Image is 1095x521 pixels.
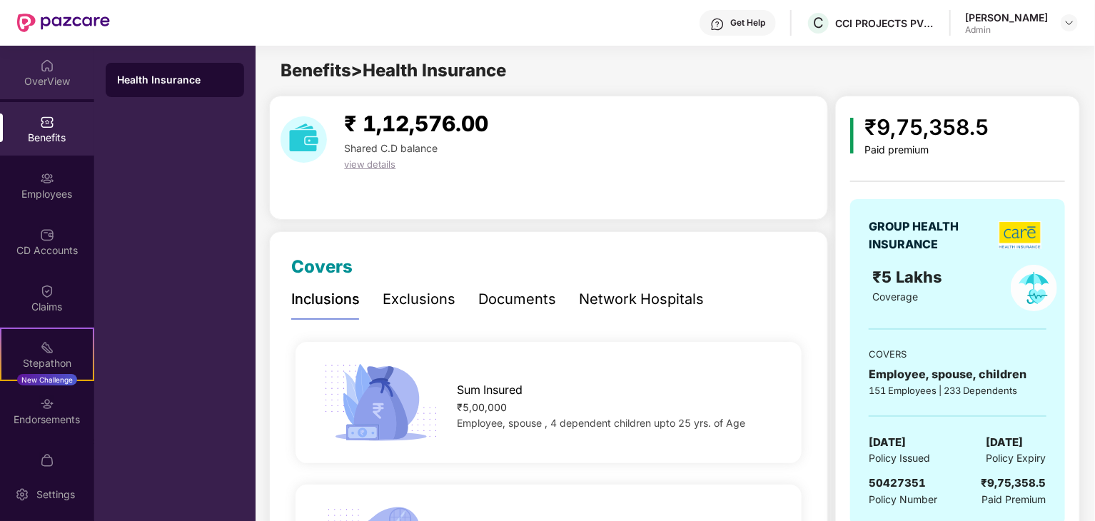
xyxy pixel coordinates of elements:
[457,381,523,399] span: Sum Insured
[710,17,725,31] img: svg+xml;base64,PHN2ZyBpZD0iSGVscC0zMngzMiIgeG1sbnM9Imh0dHA6Ly93d3cudzMub3JnLzIwMDAvc3ZnIiB3aWR0aD...
[40,284,54,298] img: svg+xml;base64,PHN2ZyBpZD0iQ2xhaW0iIHhtbG5zPSJodHRwOi8vd3d3LnczLm9yZy8yMDAwL3N2ZyIgd2lkdGg9IjIwIi...
[1064,17,1075,29] img: svg+xml;base64,PHN2ZyBpZD0iRHJvcGRvd24tMzJ4MzIiIHhtbG5zPSJodHRwOi8vd3d3LnczLm9yZy8yMDAwL3N2ZyIgd2...
[15,487,29,502] img: svg+xml;base64,PHN2ZyBpZD0iU2V0dGluZy0yMHgyMCIgeG1sbnM9Imh0dHA6Ly93d3cudzMub3JnLzIwMDAvc3ZnIiB3aW...
[869,493,937,505] span: Policy Number
[17,374,77,385] div: New Challenge
[982,475,1046,492] div: ₹9,75,358.5
[869,450,930,466] span: Policy Issued
[1,356,93,370] div: Stepathon
[873,290,919,303] span: Coverage
[344,111,488,136] span: ₹ 1,12,576.00
[478,288,556,310] div: Documents
[982,492,1046,507] span: Paid Premium
[40,453,54,467] img: svg+xml;base64,PHN2ZyBpZD0iTXlfT3JkZXJzIiBkYXRhLW5hbWU9Ik15IE9yZGVycyIgeG1sbnM9Imh0dHA6Ly93d3cudz...
[117,73,233,87] div: Health Insurance
[869,218,994,253] div: GROUP HEALTH INSURANCE
[965,11,1048,24] div: [PERSON_NAME]
[291,256,353,277] span: Covers
[281,60,506,81] span: Benefits > Health Insurance
[873,268,947,286] span: ₹5 Lakhs
[40,228,54,242] img: svg+xml;base64,PHN2ZyBpZD0iQ0RfQWNjb3VudHMiIGRhdGEtbmFtZT0iQ0QgQWNjb3VudHMiIHhtbG5zPSJodHRwOi8vd3...
[999,221,1041,249] img: insurerLogo
[344,158,395,170] span: view details
[865,144,989,156] div: Paid premium
[579,288,704,310] div: Network Hospitals
[865,111,989,144] div: ₹9,75,358.5
[40,59,54,73] img: svg+xml;base64,PHN2ZyBpZD0iSG9tZSIgeG1sbnM9Imh0dHA6Ly93d3cudzMub3JnLzIwMDAvc3ZnIiB3aWR0aD0iMjAiIG...
[869,365,1046,383] div: Employee, spouse, children
[869,476,926,490] span: 50427351
[986,450,1046,466] span: Policy Expiry
[40,115,54,129] img: svg+xml;base64,PHN2ZyBpZD0iQmVuZWZpdHMiIHhtbG5zPSJodHRwOi8vd3d3LnczLm9yZy8yMDAwL3N2ZyIgd2lkdGg9Ij...
[40,171,54,186] img: svg+xml;base64,PHN2ZyBpZD0iRW1wbG95ZWVzIiB4bWxucz0iaHR0cDovL3d3dy53My5vcmcvMjAwMC9zdmciIHdpZHRoPS...
[291,288,360,310] div: Inclusions
[835,16,935,30] div: CCI PROJECTS PVT LTD
[730,17,765,29] div: Get Help
[281,116,327,163] img: download
[40,397,54,411] img: svg+xml;base64,PHN2ZyBpZD0iRW5kb3JzZW1lbnRzIiB4bWxucz0iaHR0cDovL3d3dy53My5vcmcvMjAwMC9zdmciIHdpZH...
[986,434,1024,451] span: [DATE]
[40,340,54,355] img: svg+xml;base64,PHN2ZyB4bWxucz0iaHR0cDovL3d3dy53My5vcmcvMjAwMC9zdmciIHdpZHRoPSIyMSIgaGVpZ2h0PSIyMC...
[457,400,779,415] div: ₹5,00,000
[17,14,110,32] img: New Pazcare Logo
[869,347,1046,361] div: COVERS
[344,142,438,154] span: Shared C.D balance
[319,360,443,445] img: icon
[813,14,824,31] span: C
[1011,265,1057,311] img: policyIcon
[850,118,854,153] img: icon
[32,487,79,502] div: Settings
[457,417,745,429] span: Employee, spouse , 4 dependent children upto 25 yrs. of Age
[869,383,1046,398] div: 151 Employees | 233 Dependents
[965,24,1048,36] div: Admin
[869,434,906,451] span: [DATE]
[383,288,455,310] div: Exclusions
